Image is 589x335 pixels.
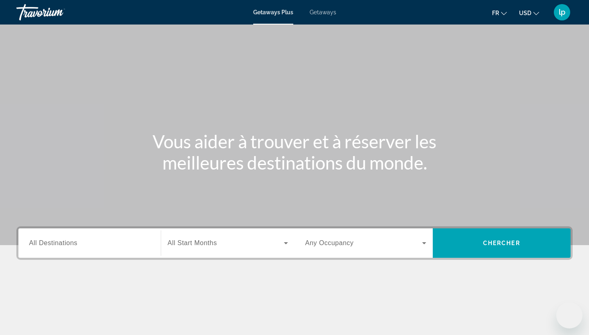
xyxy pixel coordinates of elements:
a: Travorium [16,2,98,23]
span: Chercher [483,240,520,246]
button: Change currency [519,7,539,19]
span: USD [519,10,531,16]
a: Getaways [310,9,336,16]
h1: Vous aider à trouver et à réserver les meilleures destinations du monde. [141,131,448,173]
div: Search widget [18,228,571,258]
span: All Start Months [168,239,217,246]
iframe: Bouton de lancement de la fenêtre de messagerie [556,302,582,328]
button: Chercher [433,228,571,258]
button: Change language [492,7,507,19]
span: fr [492,10,499,16]
button: User Menu [551,4,573,21]
a: Getaways Plus [253,9,293,16]
span: All Destinations [29,239,77,246]
span: lp [559,8,565,16]
span: Any Occupancy [305,239,354,246]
